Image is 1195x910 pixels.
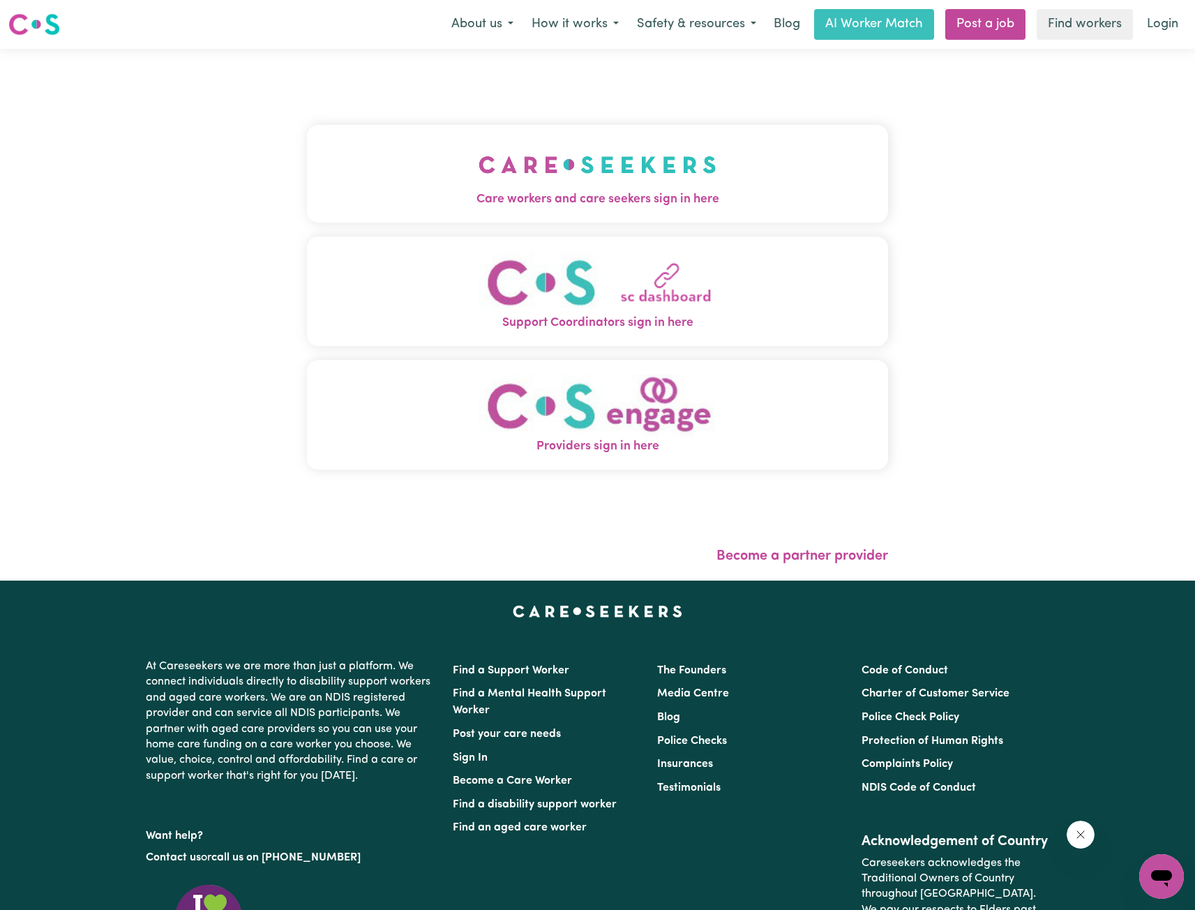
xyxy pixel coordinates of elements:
span: Providers sign in here [307,438,888,456]
a: Blog [765,9,809,40]
button: How it works [523,10,628,39]
a: Police Checks [657,736,727,747]
a: Media Centre [657,688,729,699]
span: Need any help? [8,10,84,21]
a: Find a Mental Health Support Worker [453,688,606,716]
a: Blog [657,712,680,723]
a: Find a Support Worker [453,665,569,676]
p: or [146,844,436,871]
a: Post your care needs [453,729,561,740]
a: Login [1138,9,1187,40]
a: Testimonials [657,782,721,793]
button: Care workers and care seekers sign in here [307,125,888,223]
a: call us on [PHONE_NUMBER] [211,852,361,863]
h2: Acknowledgement of Country [862,833,1049,850]
a: Find workers [1037,9,1133,40]
a: Police Check Policy [862,712,959,723]
a: Sign In [453,752,488,763]
span: Care workers and care seekers sign in here [307,191,888,209]
a: Careseekers logo [8,8,60,40]
a: The Founders [657,665,726,676]
p: Want help? [146,823,436,844]
a: Find an aged care worker [453,822,587,833]
button: Safety & resources [628,10,765,39]
iframe: Button to launch messaging window [1139,854,1184,899]
span: Support Coordinators sign in here [307,314,888,332]
button: About us [442,10,523,39]
img: Careseekers logo [8,12,60,37]
a: Charter of Customer Service [862,688,1009,699]
a: Become a Care Worker [453,775,572,786]
a: Protection of Human Rights [862,736,1003,747]
a: Become a partner provider [716,549,888,563]
a: Contact us [146,852,201,863]
a: AI Worker Match [814,9,934,40]
a: Code of Conduct [862,665,948,676]
a: Complaints Policy [862,759,953,770]
a: NDIS Code of Conduct [862,782,976,793]
p: At Careseekers we are more than just a platform. We connect individuals directly to disability su... [146,653,436,789]
button: Support Coordinators sign in here [307,237,888,346]
button: Providers sign in here [307,360,888,470]
iframe: Close message [1067,821,1095,849]
a: Post a job [945,9,1025,40]
a: Find a disability support worker [453,799,617,810]
a: Careseekers home page [513,606,682,617]
a: Insurances [657,759,713,770]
